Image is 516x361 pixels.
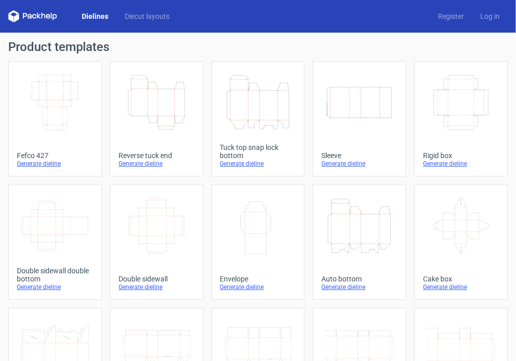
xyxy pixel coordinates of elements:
a: Reverse tuck endGenerate dieline [110,61,203,176]
div: Cake box [423,275,499,283]
div: Tuck top snap lock bottom [220,143,296,160]
div: Generate dieline [423,283,499,291]
a: SleeveGenerate dieline [313,61,406,176]
a: EnvelopeGenerate dieline [212,185,305,300]
a: Double sidewall double bottomGenerate dieline [8,185,102,300]
a: Fefco 427Generate dieline [8,61,102,176]
div: Envelope [220,275,296,283]
a: Rigid boxGenerate dieline [414,61,508,176]
h1: Product templates [8,41,508,53]
div: Auto bottom [321,275,397,283]
div: Generate dieline [119,160,195,168]
a: Cake boxGenerate dieline [414,185,508,300]
div: Reverse tuck end [119,151,195,160]
a: Register [430,11,472,21]
div: Generate dieline [220,283,296,291]
div: Generate dieline [321,283,397,291]
div: Generate dieline [321,160,397,168]
div: Rigid box [423,151,499,160]
div: Generate dieline [17,283,93,291]
div: Double sidewall [119,275,195,283]
a: Log in [472,11,508,21]
div: Generate dieline [220,160,296,168]
a: Tuck top snap lock bottomGenerate dieline [212,61,305,176]
a: Diecut layouts [116,11,178,21]
div: Fefco 427 [17,151,93,160]
div: Generate dieline [423,160,499,168]
div: Sleeve [321,151,397,160]
div: Generate dieline [17,160,93,168]
a: Auto bottomGenerate dieline [313,185,406,300]
a: Dielines [74,11,116,21]
div: Generate dieline [119,283,195,291]
div: Double sidewall double bottom [17,267,93,283]
a: Double sidewallGenerate dieline [110,185,203,300]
